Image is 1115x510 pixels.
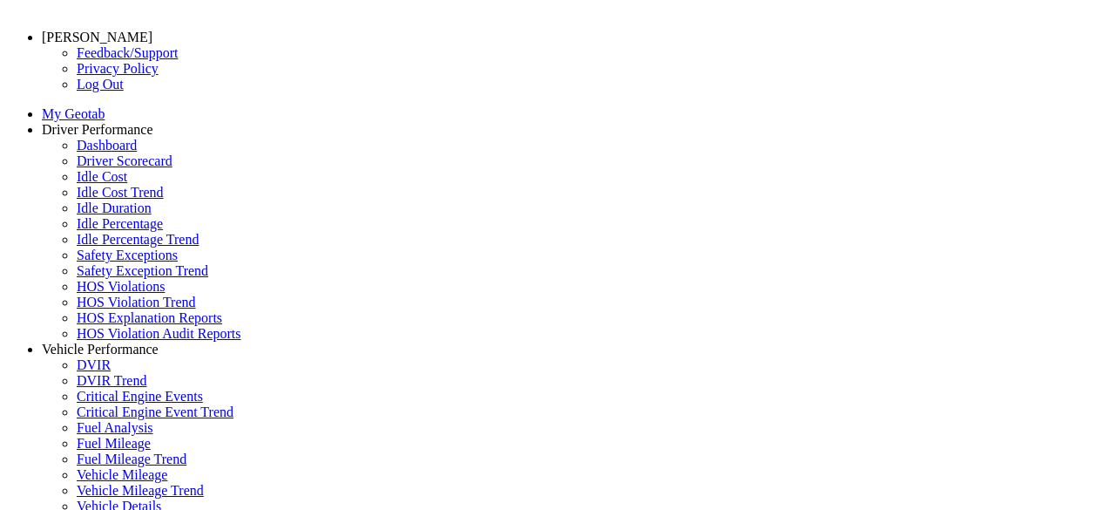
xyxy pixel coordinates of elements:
[77,310,222,325] a: HOS Explanation Reports
[77,169,127,184] a: Idle Cost
[77,357,111,372] a: DVIR
[77,77,124,92] a: Log Out
[77,201,152,215] a: Idle Duration
[77,232,199,247] a: Idle Percentage Trend
[77,326,241,341] a: HOS Violation Audit Reports
[77,263,208,278] a: Safety Exception Trend
[77,452,186,466] a: Fuel Mileage Trend
[77,61,159,76] a: Privacy Policy
[42,342,159,357] a: Vehicle Performance
[77,483,204,498] a: Vehicle Mileage Trend
[77,248,178,262] a: Safety Exceptions
[77,295,196,309] a: HOS Violation Trend
[77,279,165,294] a: HOS Violations
[77,389,203,404] a: Critical Engine Events
[77,436,151,451] a: Fuel Mileage
[42,106,105,121] a: My Geotab
[77,138,137,153] a: Dashboard
[77,420,153,435] a: Fuel Analysis
[77,467,167,482] a: Vehicle Mileage
[77,185,164,200] a: Idle Cost Trend
[77,405,233,419] a: Critical Engine Event Trend
[77,153,172,168] a: Driver Scorecard
[77,216,163,231] a: Idle Percentage
[42,30,152,44] a: [PERSON_NAME]
[77,45,178,60] a: Feedback/Support
[77,373,146,388] a: DVIR Trend
[42,122,153,137] a: Driver Performance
